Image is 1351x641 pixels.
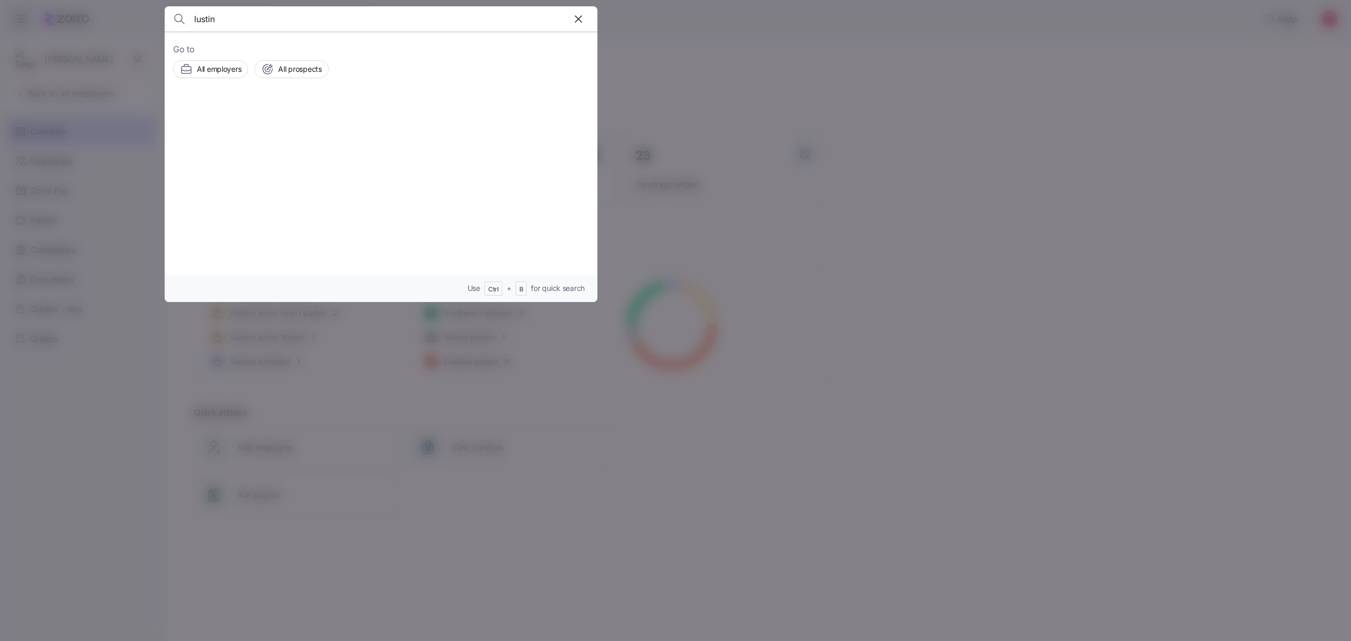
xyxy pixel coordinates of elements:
span: for quick search [531,283,585,294]
span: All prospects [278,64,321,74]
span: Use [468,283,480,294]
button: All prospects [254,60,328,78]
span: B [519,285,524,294]
span: Go to [173,43,589,56]
button: All employers [173,60,248,78]
span: All employers [197,64,241,74]
span: Ctrl [488,285,499,294]
span: + [507,283,511,294]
